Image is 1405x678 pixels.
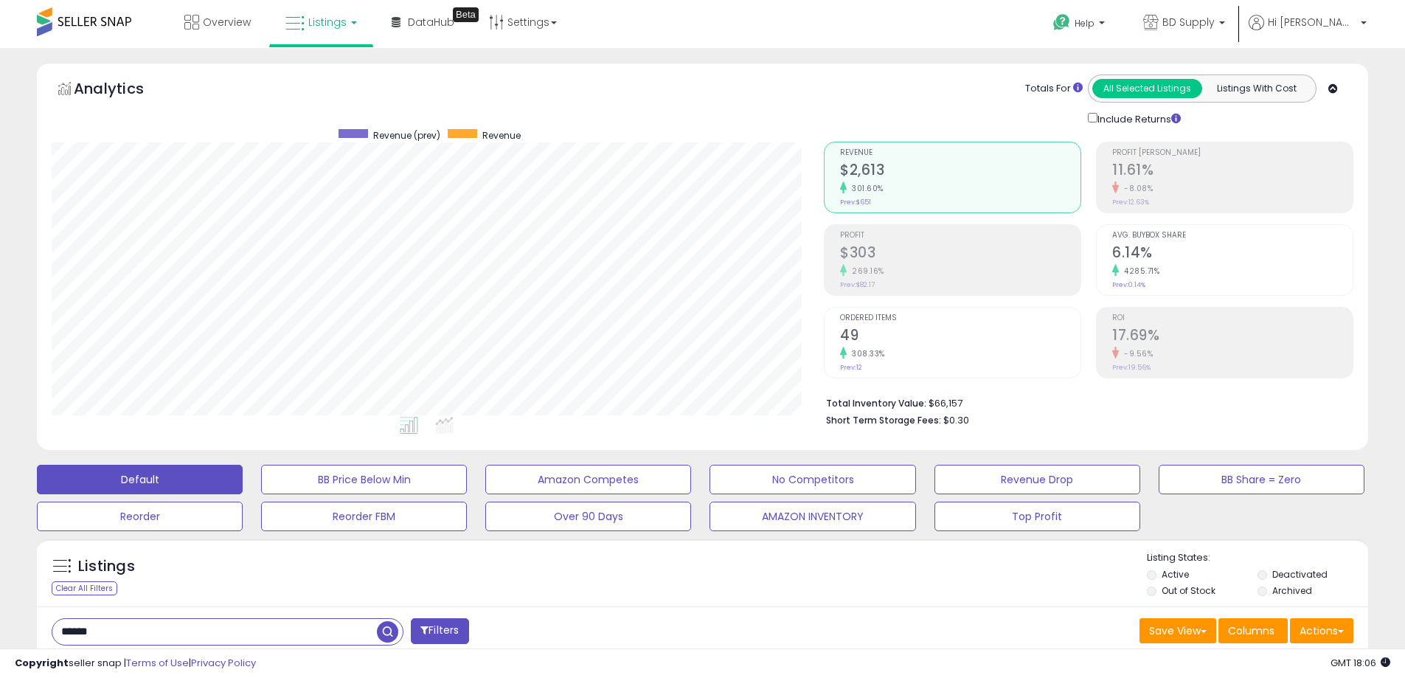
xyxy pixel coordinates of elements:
[191,656,256,670] a: Privacy Policy
[840,232,1080,240] span: Profit
[74,78,173,103] h5: Analytics
[482,129,521,142] span: Revenue
[37,465,243,494] button: Default
[1112,314,1353,322] span: ROI
[485,465,691,494] button: Amazon Competes
[1331,656,1390,670] span: 2025-09-10 18:06 GMT
[52,581,117,595] div: Clear All Filters
[1052,13,1071,32] i: Get Help
[1092,79,1202,98] button: All Selected Listings
[373,129,440,142] span: Revenue (prev)
[1112,149,1353,157] span: Profit [PERSON_NAME]
[840,149,1080,157] span: Revenue
[1201,79,1311,98] button: Listings With Cost
[408,15,454,30] span: DataHub
[78,556,135,577] h5: Listings
[308,15,347,30] span: Listings
[840,198,871,207] small: Prev: $651
[1041,2,1120,48] a: Help
[1162,15,1215,30] span: BD Supply
[1112,363,1151,372] small: Prev: 19.56%
[453,7,479,22] div: Tooltip anchor
[847,183,884,194] small: 301.60%
[15,656,69,670] strong: Copyright
[37,502,243,531] button: Reorder
[1228,623,1274,638] span: Columns
[840,314,1080,322] span: Ordered Items
[840,363,862,372] small: Prev: 12
[840,280,875,289] small: Prev: $82.17
[1218,618,1288,643] button: Columns
[826,393,1342,411] li: $66,157
[934,465,1140,494] button: Revenue Drop
[203,15,251,30] span: Overview
[847,266,884,277] small: 269.16%
[840,327,1080,347] h2: 49
[1112,232,1353,240] span: Avg. Buybox Share
[261,465,467,494] button: BB Price Below Min
[1147,551,1368,565] p: Listing States:
[1119,348,1153,359] small: -9.56%
[126,656,189,670] a: Terms of Use
[1249,15,1367,48] a: Hi [PERSON_NAME]
[411,618,468,644] button: Filters
[1272,584,1312,597] label: Archived
[1162,568,1189,581] label: Active
[826,414,941,426] b: Short Term Storage Fees:
[1139,618,1216,643] button: Save View
[943,413,969,427] span: $0.30
[934,502,1140,531] button: Top Profit
[261,502,467,531] button: Reorder FBM
[710,465,915,494] button: No Competitors
[1075,17,1094,30] span: Help
[1290,618,1353,643] button: Actions
[847,348,885,359] small: 308.33%
[1159,465,1364,494] button: BB Share = Zero
[1119,183,1153,194] small: -8.08%
[1112,327,1353,347] h2: 17.69%
[485,502,691,531] button: Over 90 Days
[15,657,256,671] div: seller snap | |
[1272,568,1328,581] label: Deactivated
[1112,280,1145,289] small: Prev: 0.14%
[1119,266,1159,277] small: 4285.71%
[1112,244,1353,264] h2: 6.14%
[1025,82,1083,96] div: Totals For
[840,244,1080,264] h2: $303
[710,502,915,531] button: AMAZON INVENTORY
[1268,15,1356,30] span: Hi [PERSON_NAME]
[840,162,1080,181] h2: $2,613
[1112,198,1149,207] small: Prev: 12.63%
[1162,584,1215,597] label: Out of Stock
[826,397,926,409] b: Total Inventory Value:
[1112,162,1353,181] h2: 11.61%
[1077,110,1198,127] div: Include Returns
